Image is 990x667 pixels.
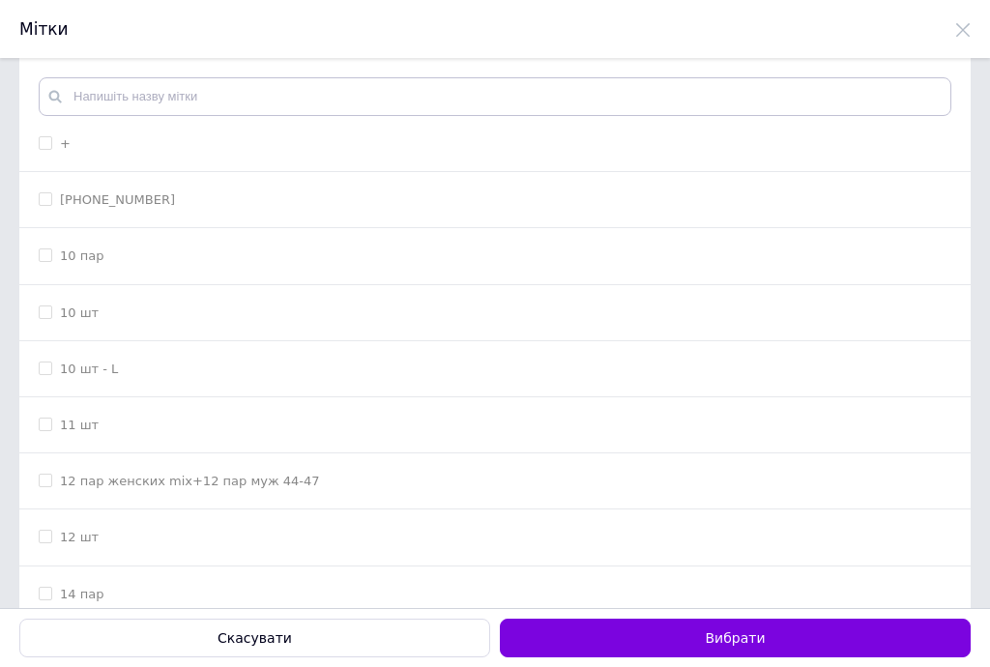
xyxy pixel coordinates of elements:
label: 10 шт [60,305,99,320]
label: 12 шт [60,530,99,544]
label: 11 шт [60,418,99,432]
label: [PHONE_NUMBER] [60,192,175,207]
label: 10 пар [60,248,103,263]
span: Мітки [19,19,69,39]
label: 14 пар [60,587,103,601]
label: + [60,136,71,151]
label: 10 шт - L [60,362,118,376]
button: Вибрати [500,619,971,657]
button: Скасувати [19,619,490,657]
input: Напишіть назву мітки [39,77,951,116]
label: 12 пар женских mix+12 пар муж 44-47 [60,474,320,488]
